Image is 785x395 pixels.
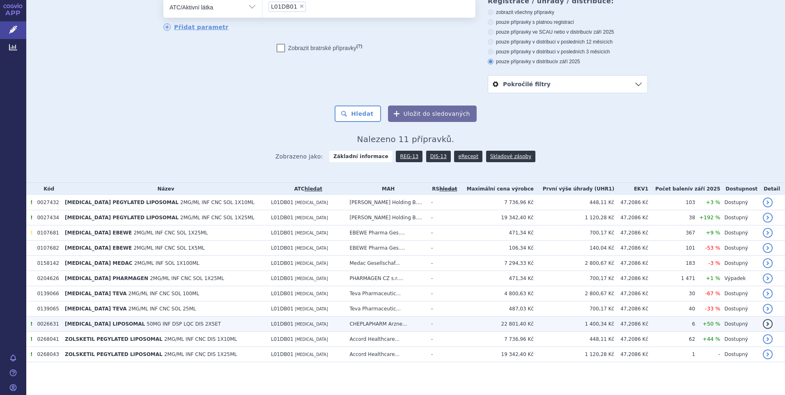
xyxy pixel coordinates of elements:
[720,347,759,362] td: Dostupný
[648,332,695,347] td: 62
[488,39,648,45] label: pouze přípravky v distribuci v posledních 12 měsících
[458,271,534,286] td: 471,34 Kč
[271,260,294,266] span: L01DB01
[614,271,648,286] td: 47,2086 Kč
[345,286,427,301] td: Teva Pharmaceutic...
[486,151,535,162] a: Skladové zásoby
[33,301,61,317] td: 0139065
[271,215,294,220] span: L01DB01
[180,200,255,205] span: 2MG/ML INF CNC SOL 1X10ML
[759,183,785,195] th: Detail
[488,76,647,93] a: Pokročilé filtry
[534,225,614,241] td: 700,17 Kč
[147,321,221,327] span: 50MG INF DSP LQC DIS 2XSET
[295,261,328,266] span: [MEDICAL_DATA]
[720,256,759,271] td: Dostupný
[65,336,163,342] span: ZOLSKETIL PEGYLATED LIPOSOMAL
[488,58,648,65] label: pouze přípravky v distribuci
[33,256,61,271] td: 0158142
[695,347,720,362] td: -
[614,183,648,195] th: EKV1
[329,151,392,162] strong: Základní informace
[458,301,534,317] td: 487,03 Kč
[720,225,759,241] td: Dostupný
[439,186,457,192] del: hledat
[134,260,200,266] span: 2MG/ML INF SOL 1X100ML
[488,29,648,35] label: pouze přípravky ve SCAU nebo v distribuci
[427,210,458,225] td: -
[396,151,422,162] a: REG-13
[648,210,695,225] td: 38
[648,301,695,317] td: 40
[275,151,323,162] span: Zobrazeno jako:
[65,215,179,220] span: [MEDICAL_DATA] PEGYLATED LIPOSOMAL
[33,210,61,225] td: 0027434
[305,186,322,192] a: hledat
[534,241,614,256] td: 140,04 Kč
[458,195,534,210] td: 7 736,96 Kč
[763,273,773,283] a: detail
[133,230,208,236] span: 2MG/ML INF CNC SOL 1X25ML
[534,332,614,347] td: 448,11 Kč
[295,352,328,357] span: [MEDICAL_DATA]
[388,106,477,122] button: Uložit do sledovaných
[335,106,381,122] button: Hledat
[345,347,427,362] td: Accord Healthcare...
[720,183,759,195] th: Dostupnost
[150,276,224,281] span: 2MG/ML INF CNC SOL 1X25ML
[614,347,648,362] td: 47,2086 Kč
[427,332,458,347] td: -
[427,347,458,362] td: -
[720,301,759,317] td: Dostupný
[65,351,163,357] span: ZOLSKETIL PEGYLATED LIPOSOMAL
[163,23,229,31] a: Přidat parametr
[702,336,720,342] span: +44 %
[345,195,427,210] td: [PERSON_NAME] Holding B....
[427,271,458,286] td: -
[690,186,721,192] span: v září 2025
[534,183,614,195] th: První výše úhrady (UHR1)
[614,241,648,256] td: 47,2086 Kč
[720,332,759,347] td: Dostupný
[427,256,458,271] td: -
[590,29,614,35] span: v září 2025
[706,230,720,236] span: +9 %
[427,225,458,241] td: -
[708,260,720,266] span: -3 %
[271,351,294,357] span: L01DB01
[271,291,294,296] span: L01DB01
[30,200,32,205] span: Tento přípravek má více úhrad.
[648,286,695,301] td: 30
[614,256,648,271] td: 47,2086 Kč
[65,321,145,327] span: [MEDICAL_DATA] LIPOSOMAL
[458,241,534,256] td: 106,34 Kč
[458,225,534,241] td: 471,34 Kč
[33,271,61,286] td: 0204626
[427,241,458,256] td: -
[271,245,294,251] span: L01DB01
[488,9,648,16] label: zobrazit všechny přípravky
[439,186,457,192] a: vyhledávání neobsahuje žádnou platnou referenční skupinu
[534,301,614,317] td: 700,17 Kč
[345,301,427,317] td: Teva Pharmaceutic...
[648,225,695,241] td: 367
[614,286,648,301] td: 47,2086 Kč
[295,337,328,342] span: [MEDICAL_DATA]
[648,256,695,271] td: 183
[33,225,61,241] td: 0107681
[458,256,534,271] td: 7 294,33 Kč
[295,292,328,296] span: [MEDICAL_DATA]
[33,286,61,301] td: 0139066
[295,307,328,311] span: [MEDICAL_DATA]
[534,271,614,286] td: 700,17 Kč
[61,183,267,195] th: Název
[345,271,427,286] td: PHARMAGEN CZ s.r....
[705,245,720,251] span: -53 %
[271,321,294,327] span: L01DB01
[267,183,345,195] th: ATC
[648,317,695,332] td: 6
[295,322,328,326] span: [MEDICAL_DATA]
[614,301,648,317] td: 47,2086 Kč
[648,241,695,256] td: 101
[277,44,363,52] label: Zobrazit bratrské přípravky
